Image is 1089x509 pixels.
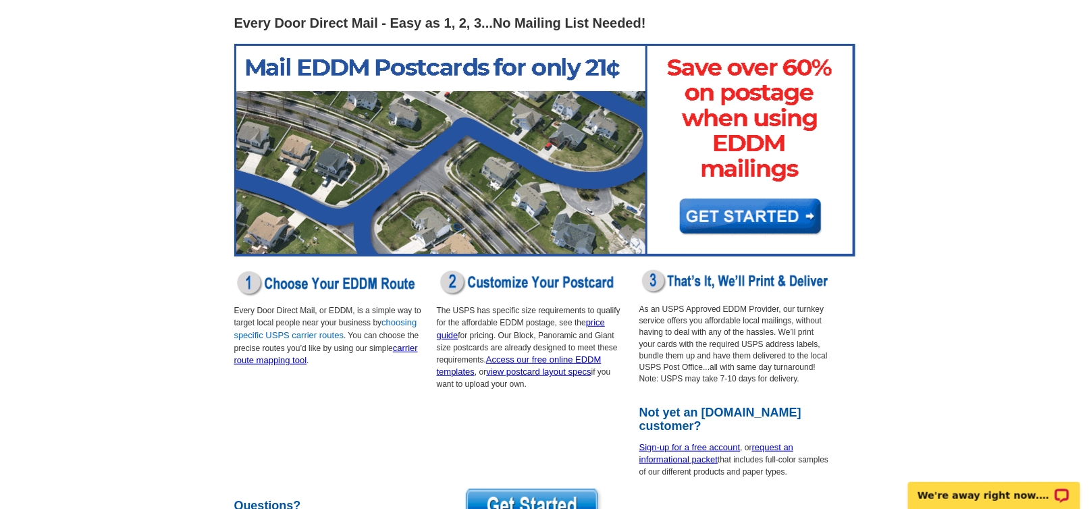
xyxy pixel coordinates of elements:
a: Access our free online EDDM templates [437,354,602,377]
a: price guide [437,317,605,340]
p: As an USPS Approved EDDM Provider, our turnkey service offers you affordable local mailings, with... [639,304,832,385]
p: Every Door Direct Mail, or EDDM, is a simple way to target local people near your business by . Y... [234,305,427,367]
a: view postcard layout specs [486,367,591,377]
iframe: LiveChat chat widget [899,466,1089,509]
h2: Not yet an [DOMAIN_NAME] customer? [639,406,832,433]
p: , or that includes full-color samples of our different products and paper types. [639,441,832,478]
a: carrier route mapping tool [234,343,418,366]
a: choosing specific USPS carrier routes [234,317,417,340]
img: eddm-print-deliver.png [639,268,832,296]
img: eddm-customize-postcard.png [437,268,620,297]
p: The USPS has specific size requirements to qualify for the affordable EDDM postage, see the for p... [437,305,629,390]
img: eddm-choose-route.png [234,268,418,297]
img: EC_EDDM-postcards-marketing-banner.png [234,44,855,257]
h1: Every Door Direct Mail - Easy as 1, 2, 3...No Mailing List Needed! [234,16,855,30]
a: Sign-up for a free account [639,442,741,452]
